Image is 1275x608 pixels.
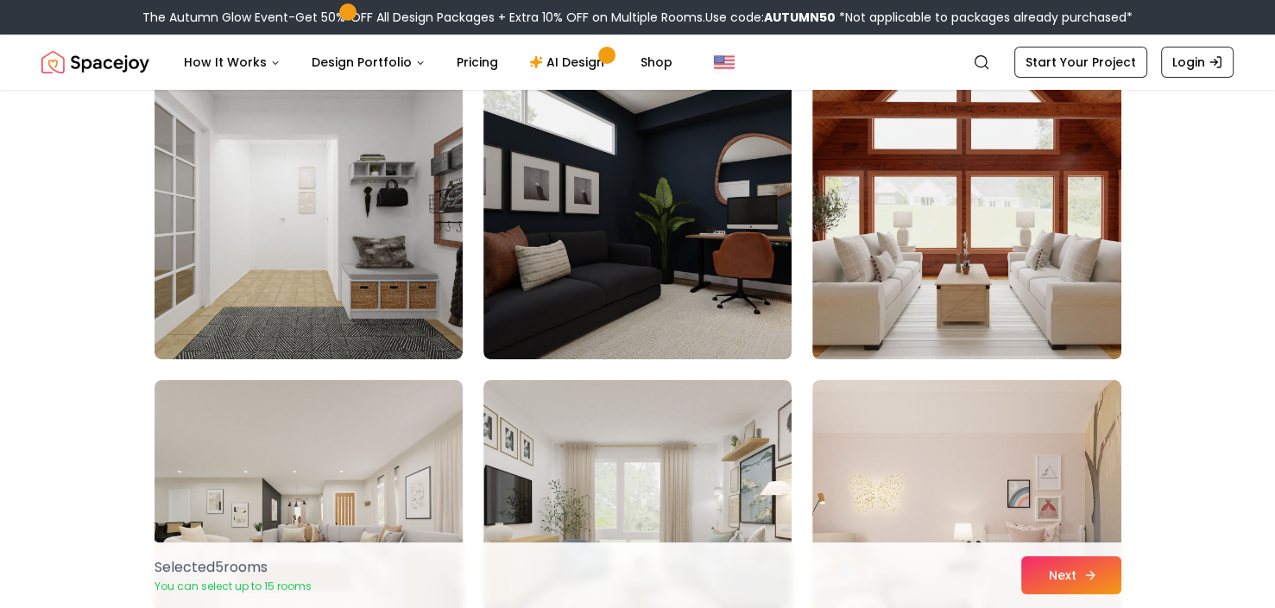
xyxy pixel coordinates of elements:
a: Shop [627,45,686,79]
nav: Main [170,45,686,79]
img: Spacejoy Logo [41,45,149,79]
a: Start Your Project [1014,47,1147,78]
button: Next [1021,556,1121,594]
div: The Autumn Glow Event-Get 50% OFF All Design Packages + Extra 10% OFF on Multiple Rooms. [142,9,1133,26]
p: Selected 5 room s [155,557,312,578]
span: Use code: [705,9,836,26]
img: United States [714,52,735,73]
p: You can select up to 15 rooms [155,579,312,593]
img: Room room-65 [483,83,792,359]
button: How It Works [170,45,294,79]
img: Room room-66 [812,83,1120,359]
b: AUTUMN50 [764,9,836,26]
a: Spacejoy [41,45,149,79]
a: AI Design [515,45,623,79]
a: Pricing [443,45,512,79]
span: *Not applicable to packages already purchased* [836,9,1133,26]
img: Room room-64 [155,83,463,359]
a: Login [1161,47,1234,78]
nav: Global [41,35,1234,90]
button: Design Portfolio [298,45,439,79]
